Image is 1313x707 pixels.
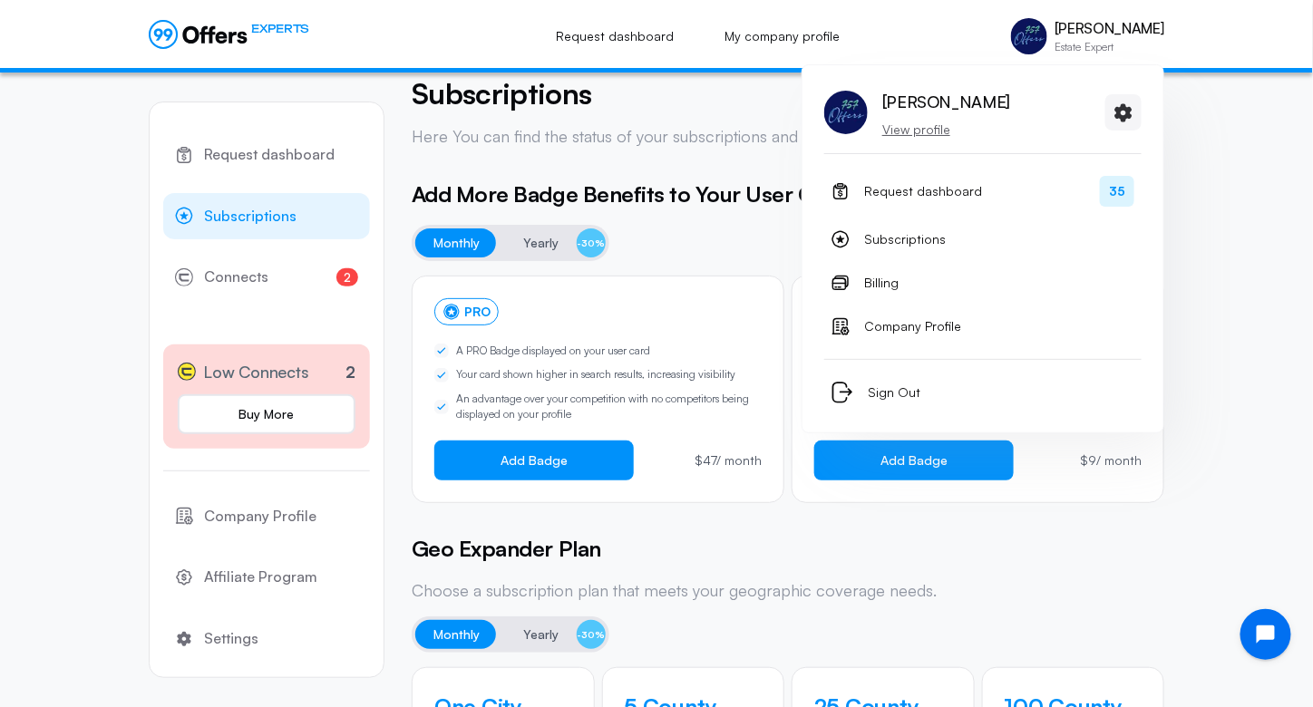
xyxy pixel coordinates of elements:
p: $9 / month [1080,454,1142,467]
span: Subscriptions [864,228,946,250]
span: Monthly [433,232,480,254]
a: Request dashboard [163,131,370,179]
button: Monthly [415,620,498,649]
a: Request dashboard [536,16,694,56]
a: My company profile [705,16,860,56]
p: [PERSON_NAME] [1055,20,1164,37]
button: Yearly-30% [505,620,606,649]
a: Subscriptions [824,221,1142,257]
p: Choose a subscription plan that meets your geographic coverage needs. [412,579,1164,602]
img: Vincent Talerico [1011,18,1047,54]
button: Sign Out [824,374,1142,411]
a: Subscriptions [163,193,370,240]
span: Billing [864,272,899,294]
button: Add Badge [814,441,1014,480]
a: Request dashboard35 [824,169,1142,214]
h5: Geo Expander Plan [412,532,1164,565]
span: 2 [336,268,358,286]
span: Yearly [523,232,559,254]
span: -30% [577,620,606,649]
span: Request dashboard [864,180,982,202]
span: Add Badge [501,453,568,468]
a: Company Profile [824,308,1142,344]
span: Settings [204,627,258,651]
h4: Subscriptions [412,76,1164,111]
a: Buy More [178,394,355,434]
span: -30% [577,228,606,257]
a: Company Profile [163,493,370,540]
span: Company Profile [864,315,961,337]
span: PRO [464,305,491,318]
span: Yearly [523,624,559,645]
span: Company Profile [204,505,316,528]
span: 35 [1100,176,1134,207]
p: $47 / month [695,454,762,467]
a: EXPERTS [149,20,309,49]
span: Subscriptions [204,205,297,228]
p: 2 [346,360,356,384]
a: Settings [163,615,370,663]
span: An advantage over your competition with no competitors being displayed on your profile [456,392,762,422]
span: Connects [204,266,268,289]
p: View profile [882,121,1010,139]
a: Connects2 [163,254,370,301]
button: Yearly-30% [505,228,606,257]
h5: Add More Badge Benefits to Your User Card [412,178,1164,210]
a: Billing [824,265,1142,301]
p: Here You can find the status of your subscriptions and add additional options. [412,125,1164,148]
span: EXPERTS [251,20,309,37]
p: Estate Expert [1055,42,1164,53]
a: Vincent Talerico[PERSON_NAME]View profile [824,87,1010,139]
span: Add Badge [880,453,948,468]
img: Vincent Talerico [824,91,868,134]
button: Add Badge [434,441,634,480]
span: Sign Out [868,382,920,403]
span: Low Connects [203,359,309,385]
span: Request dashboard [204,143,335,167]
p: [PERSON_NAME] [882,87,1010,116]
span: Monthly [433,624,480,645]
span: A PRO Badge displayed on your user card [456,344,650,359]
button: Monthly [415,228,498,257]
span: Affiliate Program [204,566,317,589]
span: Your card shown higher in search results, increasing visibility [456,367,735,383]
a: Affiliate Program [163,554,370,601]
